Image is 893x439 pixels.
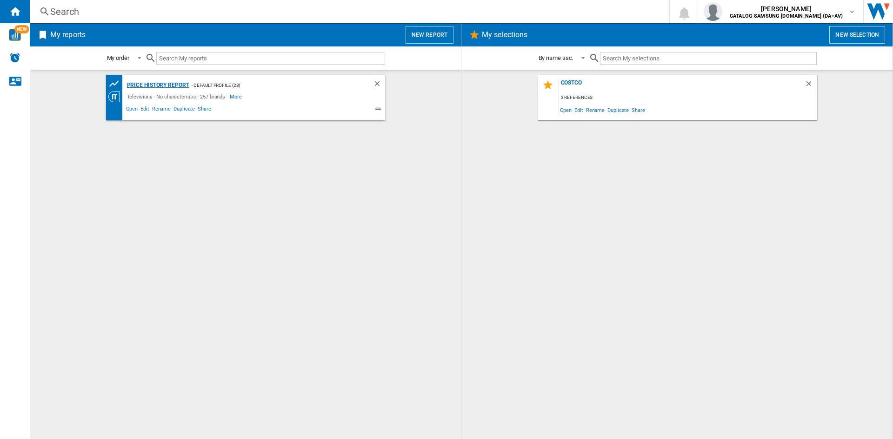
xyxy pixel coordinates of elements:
span: Share [196,105,213,116]
span: More [230,91,243,102]
div: By name asc. [539,54,573,61]
div: 3 references [559,92,817,104]
span: Rename [585,104,606,116]
b: CATALOG SAMSUNG [DOMAIN_NAME] (DA+AV) [730,13,843,19]
h2: My selections [480,26,529,44]
span: Share [630,104,646,116]
span: Edit [573,104,585,116]
span: Duplicate [172,105,196,116]
span: [PERSON_NAME] [730,4,843,13]
span: Duplicate [606,104,630,116]
input: Search My selections [600,52,816,65]
div: Search [50,5,645,18]
button: New report [406,26,453,44]
span: Rename [151,105,172,116]
img: alerts-logo.svg [9,52,20,63]
div: Price History Report [125,79,189,91]
span: NEW [14,25,29,33]
span: Open [559,104,573,116]
div: Delete [805,79,817,92]
div: Product prices grid [108,78,125,90]
div: Televisions - No characteristic - 257 brands [125,91,230,102]
span: Open [125,105,140,116]
h2: My reports [48,26,87,44]
div: My order [107,54,129,61]
input: Search My reports [156,52,385,65]
div: Costco [559,79,805,92]
img: wise-card.svg [9,29,21,41]
span: Edit [139,105,151,116]
img: profile.jpg [704,2,722,21]
div: Category View [108,91,125,102]
div: - Default profile (28) [189,79,354,91]
button: New selection [829,26,885,44]
div: Delete [373,79,385,91]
